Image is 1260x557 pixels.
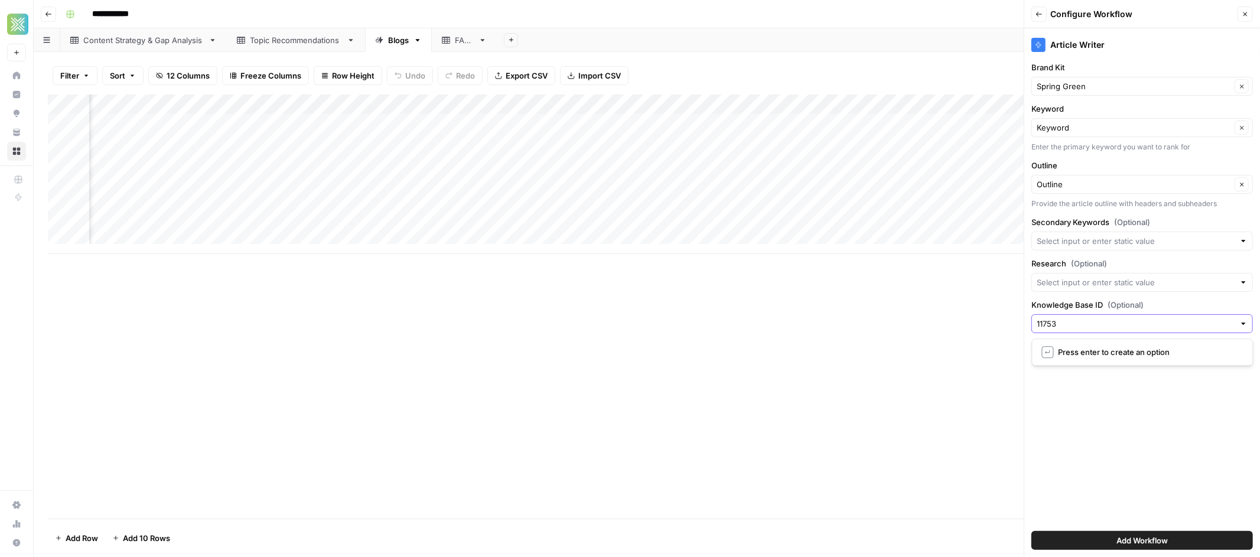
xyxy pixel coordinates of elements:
[7,66,26,85] a: Home
[1059,346,1239,358] span: Press enter to create an option
[1071,258,1107,269] span: (Optional)
[1031,38,1253,52] div: Article Writer
[7,14,28,35] img: Xponent21 Logo
[455,34,474,46] div: FAQs
[7,533,26,552] button: Help + Support
[1108,299,1144,311] span: (Optional)
[1037,122,1231,133] input: Keyword
[7,496,26,514] a: Settings
[148,66,217,85] button: 12 Columns
[102,66,144,85] button: Sort
[506,70,548,82] span: Export CSV
[7,142,26,161] a: Browse
[123,532,170,544] span: Add 10 Rows
[365,28,432,52] a: Blogs
[250,34,342,46] div: Topic Recommendations
[438,66,483,85] button: Redo
[1037,276,1235,288] input: Select input or enter static value
[7,123,26,142] a: Your Data
[1031,531,1253,550] button: Add Workflow
[1031,258,1253,269] label: Research
[7,85,26,104] a: Insights
[1031,299,1253,311] label: Knowledge Base ID
[83,34,204,46] div: Content Strategy & Gap Analysis
[7,9,26,39] button: Workspace: Xponent21
[560,66,629,85] button: Import CSV
[432,28,497,52] a: FAQs
[1037,235,1235,247] input: Select input or enter static value
[1037,80,1231,92] input: Spring Green
[487,66,555,85] button: Export CSV
[105,529,177,548] button: Add 10 Rows
[1116,535,1168,546] span: Add Workflow
[53,66,97,85] button: Filter
[240,70,301,82] span: Freeze Columns
[456,70,475,82] span: Redo
[1031,142,1253,152] div: Enter the primary keyword you want to rank for
[7,514,26,533] a: Usage
[7,104,26,123] a: Opportunities
[1031,216,1253,228] label: Secondary Keywords
[578,70,621,82] span: Import CSV
[387,66,433,85] button: Undo
[1031,159,1253,171] label: Outline
[60,70,79,82] span: Filter
[388,34,409,46] div: Blogs
[167,70,210,82] span: 12 Columns
[1031,61,1253,73] label: Brand Kit
[110,70,125,82] span: Sort
[1042,346,1054,358] span: ↵
[405,70,425,82] span: Undo
[60,28,227,52] a: Content Strategy & Gap Analysis
[314,66,382,85] button: Row Height
[1114,216,1150,228] span: (Optional)
[332,70,375,82] span: Row Height
[227,28,365,52] a: Topic Recommendations
[48,529,105,548] button: Add Row
[1031,198,1253,209] div: Provide the article outline with headers and subheaders
[1037,318,1235,330] input: Select input or enter static value
[1037,178,1231,190] input: Outline
[1031,103,1253,115] label: Keyword
[66,532,98,544] span: Add Row
[222,66,309,85] button: Freeze Columns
